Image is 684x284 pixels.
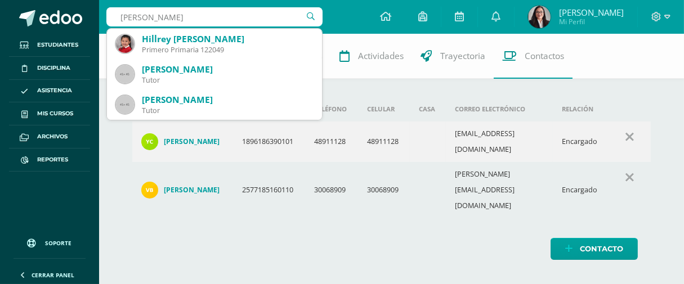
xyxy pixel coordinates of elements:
[528,6,551,28] img: e273bec5909437e5d5b2daab1002684b.png
[164,137,220,146] h4: [PERSON_NAME]
[46,239,72,247] span: Soporte
[559,17,624,26] span: Mi Perfil
[412,34,494,79] a: Trayectoria
[446,121,553,162] td: [EMAIL_ADDRESS][DOMAIN_NAME]
[37,86,72,95] span: Asistencia
[142,94,313,106] div: [PERSON_NAME]
[446,97,553,121] th: Correo electrónico
[106,7,323,26] input: Busca un usuario...
[37,40,78,49] span: Estudiantes
[9,57,90,80] a: Disciplina
[141,133,224,150] a: [PERSON_NAME]
[142,64,313,75] div: [PERSON_NAME]
[9,125,90,148] a: Archivos
[525,50,564,62] span: Contactos
[9,102,90,125] a: Mis cursos
[305,121,358,162] td: 48911128
[32,271,74,279] span: Cerrar panel
[410,97,446,121] th: Casa
[358,97,410,121] th: Celular
[358,121,410,162] td: 48911128
[358,162,410,218] td: 30068909
[142,75,313,85] div: Tutor
[14,228,86,255] a: Soporte
[331,34,412,79] a: Actividades
[553,121,609,162] td: Encargado
[494,34,573,79] a: Contactos
[141,182,224,199] a: [PERSON_NAME]
[305,162,358,218] td: 30068909
[37,109,73,118] span: Mis cursos
[440,50,485,62] span: Trayectoria
[233,121,306,162] td: 1896186390101
[553,97,609,121] th: Relación
[305,97,358,121] th: Teléfono
[141,182,158,199] img: 229a06a929638aeb10b82aad3173e16d.png
[164,186,220,195] h4: [PERSON_NAME]
[142,33,313,45] div: Hillrey [PERSON_NAME]
[358,50,404,62] span: Actividades
[9,80,90,103] a: Asistencia
[116,65,134,83] img: 45x45
[116,35,134,53] img: 94f3c5e597cb1e79e0f8be42214b043f.png
[446,162,553,218] td: [PERSON_NAME][EMAIL_ADDRESS][DOMAIN_NAME]
[559,7,624,18] span: [PERSON_NAME]
[553,162,609,218] td: Encargado
[9,148,90,172] a: Reportes
[142,106,313,115] div: Tutor
[142,45,313,55] div: Primero Primaria 122049
[37,132,68,141] span: Archivos
[233,162,306,218] td: 2577185160110
[580,238,623,259] span: Contacto
[37,155,68,164] span: Reportes
[37,64,70,73] span: Disciplina
[9,34,90,57] a: Estudiantes
[116,96,134,114] img: 45x45
[141,133,158,150] img: 47db8cdbf051c85d49754b23266ca626.png
[551,238,638,260] a: Contacto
